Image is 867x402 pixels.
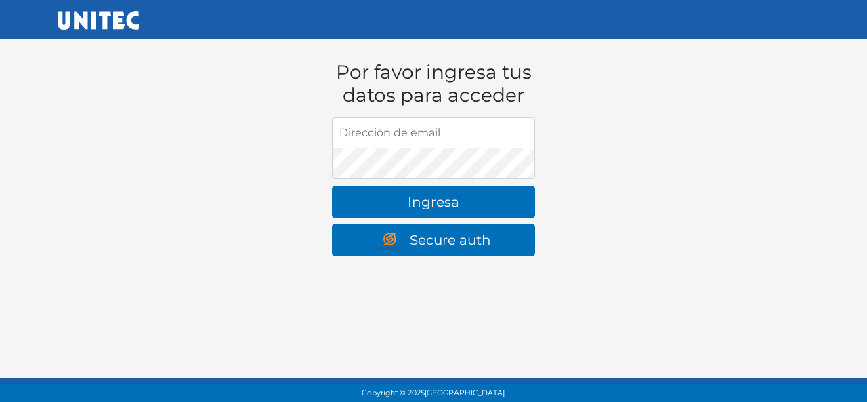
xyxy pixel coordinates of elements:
span: [GEOGRAPHIC_DATA]. [425,388,506,397]
button: Ingresa [332,186,535,218]
h1: Por favor ingresa tus datos para acceder [332,61,535,106]
img: secure auth logo [376,233,410,250]
a: Secure auth [332,224,535,256]
input: Dirección de email [332,117,535,148]
img: UNITEC [58,11,139,30]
